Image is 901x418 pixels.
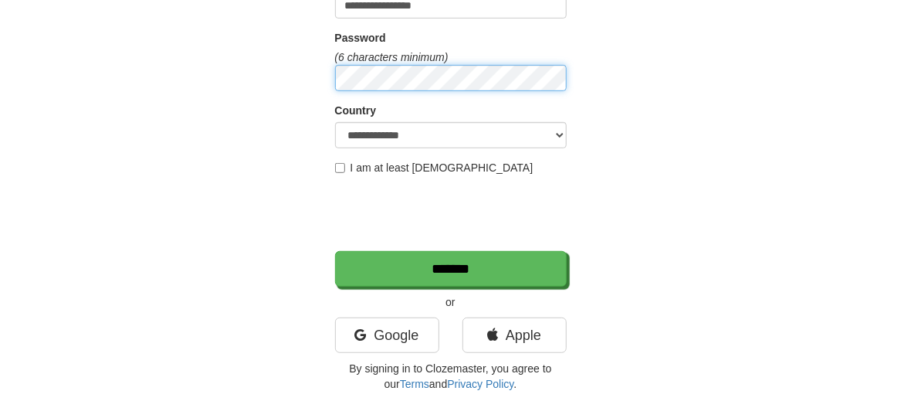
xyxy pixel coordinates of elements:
p: By signing in to Clozemaster, you agree to our and . [335,361,567,392]
a: Google [335,318,439,353]
input: I am at least [DEMOGRAPHIC_DATA] [335,163,345,173]
em: (6 characters minimum) [335,51,449,63]
a: Terms [400,378,429,390]
label: Password [335,30,386,46]
label: Country [335,103,377,118]
label: I am at least [DEMOGRAPHIC_DATA] [335,160,533,175]
a: Privacy Policy [447,378,513,390]
a: Apple [462,318,567,353]
p: or [335,294,567,310]
iframe: reCAPTCHA [335,183,570,243]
